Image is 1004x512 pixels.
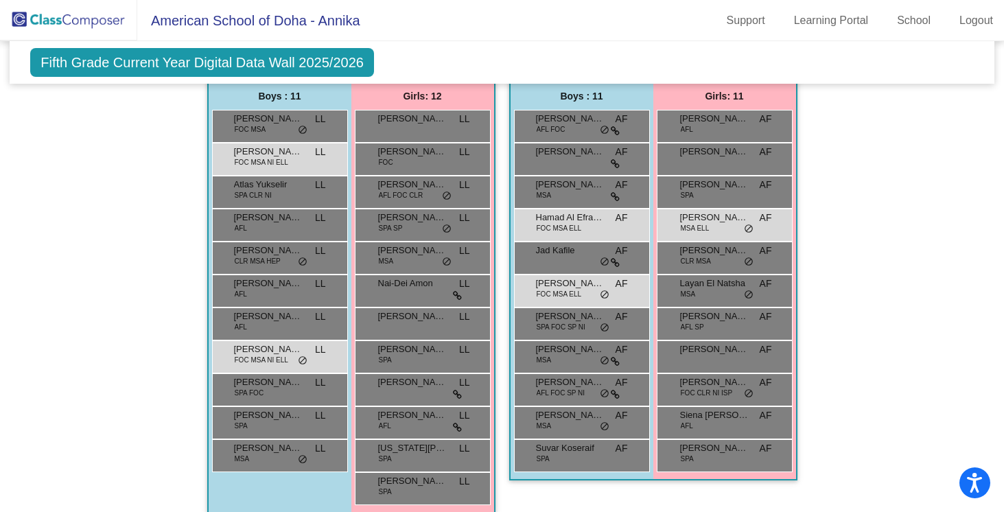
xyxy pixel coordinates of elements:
[680,310,749,323] span: [PERSON_NAME]
[681,421,693,431] span: AFL
[681,256,711,266] span: CLR MSA
[315,211,326,225] span: LL
[680,408,749,422] span: Siena [PERSON_NAME]
[442,224,452,235] span: do_not_disturb_alt
[760,244,772,258] span: AF
[235,322,247,332] span: AFL
[379,190,423,200] span: AFL FOC CLR
[315,244,326,258] span: LL
[234,277,303,290] span: [PERSON_NAME]
[536,310,605,323] span: [PERSON_NAME]
[536,145,605,159] span: [PERSON_NAME]
[616,342,628,357] span: AF
[760,441,772,456] span: AF
[379,223,403,233] span: SPA SP
[760,342,772,357] span: AF
[536,342,605,356] span: [PERSON_NAME]
[537,355,552,365] span: MSA
[235,421,248,431] span: SPA
[536,178,605,191] span: [PERSON_NAME]
[442,191,452,202] span: do_not_disturb_alt
[315,342,326,357] span: LL
[235,223,247,233] span: AFL
[760,375,772,390] span: AF
[235,124,266,135] span: FOC MSA
[379,157,393,167] span: FOC
[315,277,326,291] span: LL
[378,474,447,488] span: [PERSON_NAME]
[681,289,696,299] span: MSA
[537,223,582,233] span: FOC MSA ELL
[681,124,693,135] span: AFL
[235,355,288,365] span: FOC MSA NI ELL
[600,290,609,301] span: do_not_disturb_alt
[378,342,447,356] span: [PERSON_NAME]
[760,178,772,192] span: AF
[681,454,694,464] span: SPA
[680,145,749,159] span: [PERSON_NAME]
[235,454,250,464] span: MSA
[511,82,653,110] div: Boys : 11
[680,342,749,356] span: [PERSON_NAME]
[537,322,585,332] span: SPA FOC SP NI
[616,112,628,126] span: AF
[315,178,326,192] span: LL
[744,290,754,301] span: do_not_disturb_alt
[234,178,303,191] span: Atlas Yukselir
[378,145,447,159] span: [PERSON_NAME]
[351,82,494,110] div: Girls: 12
[537,388,585,398] span: AFL FOC SP NI
[536,244,605,257] span: Jad Kafile
[600,388,609,399] span: do_not_disturb_alt
[298,125,307,136] span: do_not_disturb_alt
[783,10,880,32] a: Learning Portal
[886,10,942,32] a: School
[681,388,733,398] span: FOC CLR NI ISP
[459,244,470,258] span: LL
[536,211,605,224] span: Hamad Al Efrangi
[315,408,326,423] span: LL
[30,48,374,77] span: Fifth Grade Current Year Digital Data Wall 2025/2026
[616,441,628,456] span: AF
[378,441,447,455] span: [US_STATE][PERSON_NAME]
[616,178,628,192] span: AF
[536,112,605,126] span: [PERSON_NAME]
[760,211,772,225] span: AF
[537,289,582,299] span: FOC MSA ELL
[680,112,749,126] span: [PERSON_NAME]
[234,310,303,323] span: [PERSON_NAME]
[536,441,605,455] span: Suvar Koseraif
[716,10,776,32] a: Support
[600,421,609,432] span: do_not_disturb_alt
[744,257,754,268] span: do_not_disturb_alt
[378,112,447,126] span: [PERSON_NAME]
[378,244,447,257] span: [PERSON_NAME]
[459,375,470,390] span: LL
[315,310,326,324] span: LL
[378,178,447,191] span: [PERSON_NAME]
[600,125,609,136] span: do_not_disturb_alt
[298,356,307,366] span: do_not_disturb_alt
[653,82,796,110] div: Girls: 11
[537,421,552,431] span: MSA
[680,211,749,224] span: [PERSON_NAME]
[315,441,326,456] span: LL
[315,375,326,390] span: LL
[378,375,447,389] span: [PERSON_NAME]
[616,375,628,390] span: AF
[760,145,772,159] span: AF
[616,244,628,258] span: AF
[536,375,605,389] span: [PERSON_NAME]
[744,224,754,235] span: do_not_disturb_alt
[680,441,749,455] span: [PERSON_NAME]
[537,454,550,464] span: SPA
[234,441,303,455] span: [PERSON_NAME]
[379,355,392,365] span: SPA
[235,289,247,299] span: AFL
[234,145,303,159] span: [PERSON_NAME]
[616,408,628,423] span: AF
[681,190,694,200] span: SPA
[379,256,394,266] span: MSA
[600,323,609,334] span: do_not_disturb_alt
[537,190,552,200] span: MSA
